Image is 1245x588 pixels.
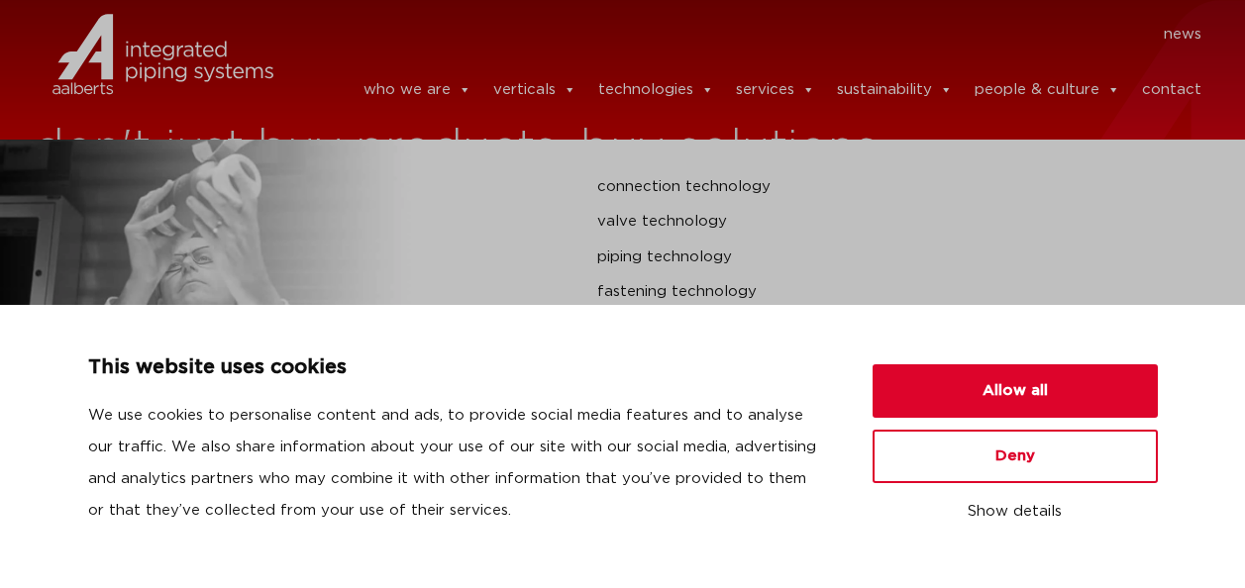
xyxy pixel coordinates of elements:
p: This website uses cookies [88,352,825,384]
a: valve technology [597,209,1065,235]
a: contact [1142,70,1201,110]
a: piping technology [597,245,1065,270]
a: sustainability [837,70,953,110]
nav: Menu [303,19,1202,50]
a: who we are [363,70,471,110]
a: connection technology [597,174,1065,200]
a: news [1164,19,1201,50]
button: Show details [873,495,1158,529]
a: verticals [493,70,576,110]
button: Allow all [873,364,1158,418]
a: people & culture [975,70,1120,110]
a: services [736,70,815,110]
button: Deny [873,430,1158,483]
a: fastening technology [597,279,1065,305]
p: We use cookies to personalise content and ads, to provide social media features and to analyse ou... [88,400,825,527]
a: technologies [598,70,714,110]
